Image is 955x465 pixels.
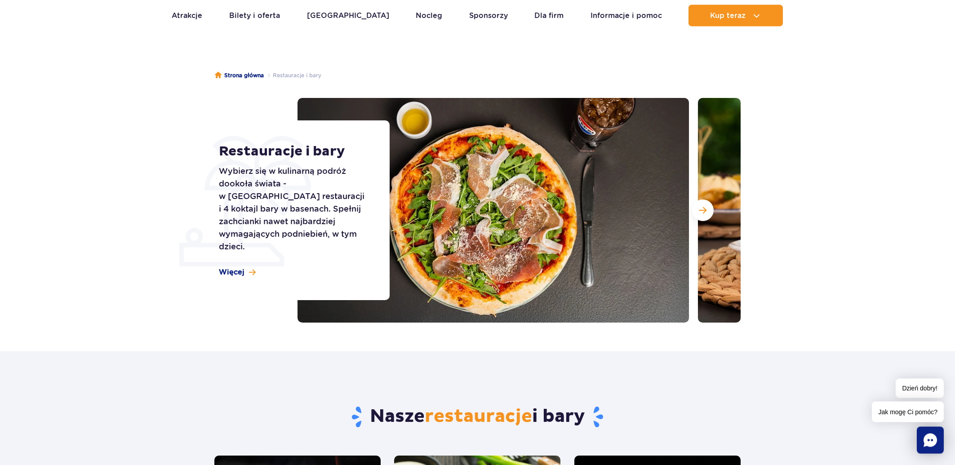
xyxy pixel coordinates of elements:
[692,199,714,221] button: Następny slajd
[215,71,264,80] a: Strona główna
[917,427,944,454] div: Chat
[416,5,442,27] a: Nocleg
[229,5,280,27] a: Bilety i oferta
[591,5,662,27] a: Informacje i pomoc
[710,12,746,20] span: Kup teraz
[534,5,564,27] a: Dla firm
[264,71,322,80] li: Restauracje i bary
[219,267,256,277] a: Więcej
[172,5,203,27] a: Atrakcje
[688,5,783,27] button: Kup teraz
[307,5,389,27] a: [GEOGRAPHIC_DATA]
[425,405,532,428] span: restauracje
[219,267,244,277] span: Więcej
[219,143,369,159] h1: Restauracje i bary
[896,379,944,398] span: Dzień dobry!
[214,405,741,429] h2: Nasze i bary
[469,5,508,27] a: Sponsorzy
[219,165,369,253] p: Wybierz się w kulinarną podróż dookoła świata - w [GEOGRAPHIC_DATA] restauracji i 4 koktajl bary ...
[872,402,944,422] span: Jak mogę Ci pomóc?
